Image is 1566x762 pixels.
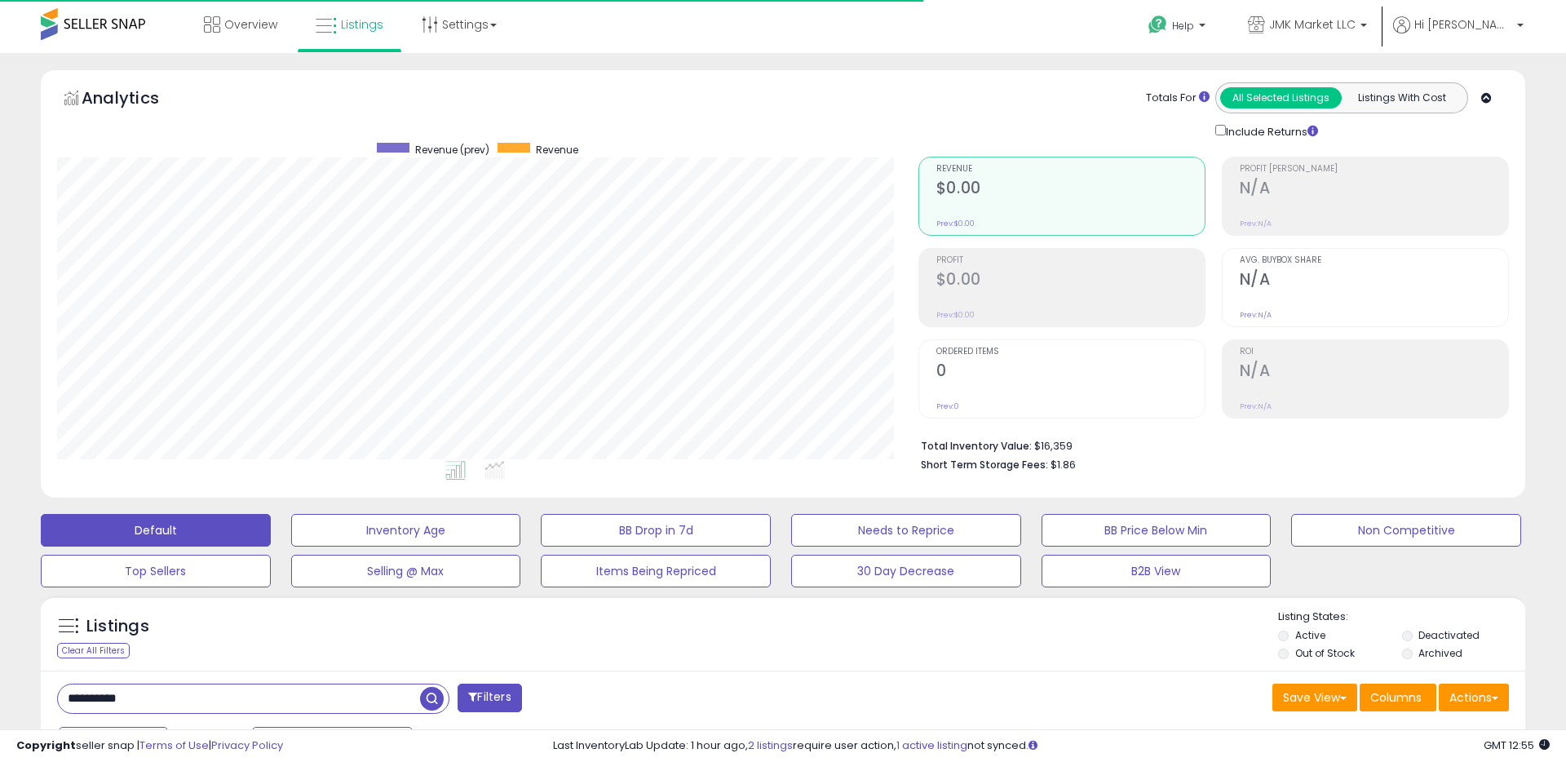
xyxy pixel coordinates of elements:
button: Non Competitive [1291,514,1521,547]
label: Archived [1418,646,1462,660]
h2: $0.00 [936,270,1205,292]
i: Get Help [1148,15,1168,35]
span: Listings [341,16,383,33]
button: Columns [1360,684,1436,711]
b: Short Term Storage Fees: [921,458,1048,472]
span: Revenue (prev) [415,143,489,157]
div: seller snap | | [16,738,283,754]
button: B2B View [1042,555,1272,587]
span: Help [1172,19,1194,33]
a: Help [1135,2,1222,53]
p: Listing States: [1278,609,1524,625]
label: Deactivated [1418,628,1480,642]
div: Include Returns [1203,122,1338,140]
button: BB Drop in 7d [541,514,771,547]
label: Out of Stock [1295,646,1355,660]
small: Prev: N/A [1240,310,1272,320]
span: Revenue [936,165,1205,174]
div: Last InventoryLab Update: 1 hour ago, require user action, not synced. [553,738,1550,754]
button: Inventory Age [291,514,521,547]
button: BB Price Below Min [1042,514,1272,547]
div: Totals For [1146,91,1210,106]
span: Avg. Buybox Share [1240,256,1508,265]
span: Ordered Items [936,348,1205,357]
b: Total Inventory Value: [921,439,1032,453]
a: Terms of Use [139,738,209,753]
button: Selling @ Max [291,555,521,587]
span: Profit [PERSON_NAME] [1240,165,1508,174]
a: Hi [PERSON_NAME] [1393,16,1524,53]
small: Prev: $0.00 [936,310,975,320]
h5: Listings [86,615,149,638]
h5: Analytics [82,86,191,113]
span: Overview [224,16,277,33]
button: Items Being Repriced [541,555,771,587]
h2: $0.00 [936,179,1205,201]
span: 2025-08-16 12:55 GMT [1484,738,1550,753]
span: JMK Market LLC [1269,16,1356,33]
li: $16,359 [921,435,1497,454]
button: All Selected Listings [1220,87,1342,109]
button: Save View [1272,684,1357,711]
button: Filters [458,684,521,712]
small: Prev: N/A [1240,401,1272,411]
button: Top Sellers [41,555,271,587]
small: Prev: 0 [936,401,959,411]
span: Columns [1370,689,1422,706]
h2: N/A [1240,361,1508,383]
a: 1 active listing [896,738,967,753]
button: Default [41,514,271,547]
span: Profit [936,256,1205,265]
h2: N/A [1240,270,1508,292]
a: 2 listings [748,738,793,753]
button: Actions [1439,684,1509,711]
button: Listings With Cost [1341,87,1462,109]
button: [DATE]-29 - Aug-04 [252,727,413,755]
button: Needs to Reprice [791,514,1021,547]
small: Prev: $0.00 [936,219,975,228]
span: Hi [PERSON_NAME] [1414,16,1512,33]
span: ROI [1240,348,1508,357]
button: 30 Day Decrease [791,555,1021,587]
h2: N/A [1240,179,1508,201]
label: Active [1295,628,1325,642]
button: Last 7 Days [59,727,168,755]
span: Revenue [536,143,578,157]
small: Prev: N/A [1240,219,1272,228]
strong: Copyright [16,738,76,753]
span: $1.86 [1051,457,1076,472]
div: Clear All Filters [57,643,130,658]
a: Privacy Policy [211,738,283,753]
h2: 0 [936,361,1205,383]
